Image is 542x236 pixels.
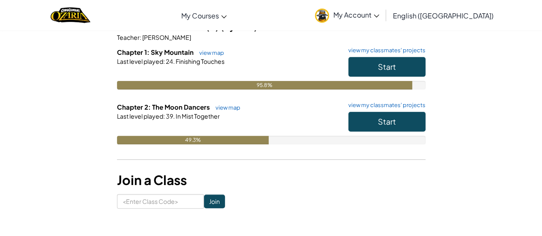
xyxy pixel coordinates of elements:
[311,2,383,29] a: My Account
[378,117,396,126] span: Start
[165,57,175,65] span: 24.
[211,104,240,111] a: view map
[117,136,269,144] div: 49.3%
[344,102,425,108] a: view my classmates' projects
[315,9,329,23] img: avatar
[117,112,163,120] span: Last level played
[117,81,413,90] div: 95.8%
[177,4,231,27] a: My Courses
[117,194,204,209] input: <Enter Class Code>
[344,48,425,53] a: view my classmates' projects
[348,112,425,131] button: Start
[165,112,175,120] span: 39.
[195,49,224,56] a: view map
[117,33,140,41] span: Teacher
[141,33,191,41] span: [PERSON_NAME]
[378,62,396,72] span: Start
[175,57,225,65] span: Finishing Touches
[348,57,425,77] button: Start
[51,6,90,24] a: Ozaria by CodeCombat logo
[204,194,225,208] input: Join
[117,57,163,65] span: Last level played
[117,103,211,111] span: Chapter 2: The Moon Dancers
[117,48,195,56] span: Chapter 1: Sky Mountain
[163,112,165,120] span: :
[163,57,165,65] span: :
[51,6,90,24] img: Home
[117,170,425,190] h3: Join a Class
[175,112,220,120] span: In Mist Together
[333,10,379,19] span: My Account
[181,11,219,20] span: My Courses
[389,4,498,27] a: English ([GEOGRAPHIC_DATA])
[393,11,494,20] span: English ([GEOGRAPHIC_DATA])
[140,33,141,41] span: :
